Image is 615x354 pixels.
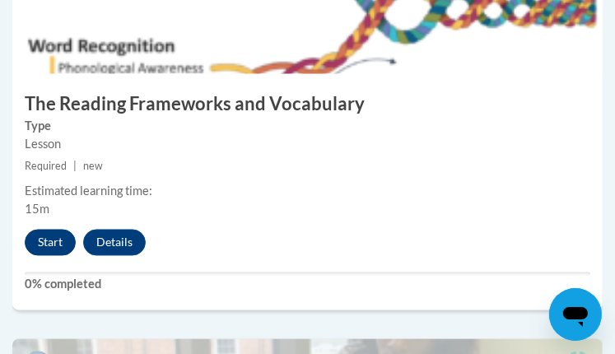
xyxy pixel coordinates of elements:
h3: The Reading Frameworks and Vocabulary [12,92,603,118]
span: new [83,161,103,173]
div: Estimated learning time: [25,183,590,201]
div: Lesson [25,136,590,154]
label: 0% completed [25,276,590,294]
span: | [73,161,77,173]
label: Type [25,118,590,136]
iframe: Button to launch messaging window [549,288,602,341]
span: 15m [25,203,49,217]
button: Details [83,230,146,256]
button: Start [25,230,76,256]
span: Required [25,161,67,173]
